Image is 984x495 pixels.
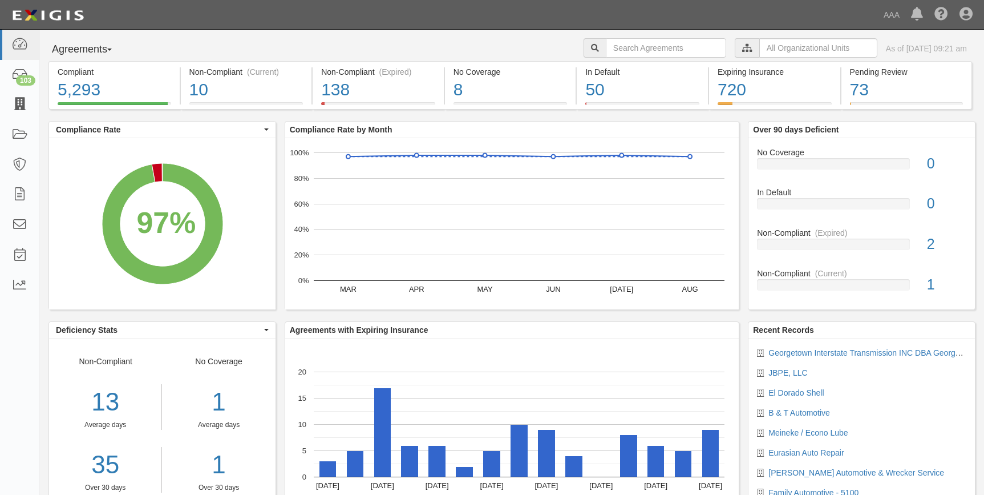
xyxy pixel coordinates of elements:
text: [DATE] [610,285,633,293]
text: 100% [290,148,309,157]
div: 50 [585,78,699,102]
text: MAY [477,285,493,293]
a: Meineke / Econo Lube [768,428,848,437]
div: 1 [918,275,975,295]
a: Non-Compliant(Current)10 [181,102,312,111]
text: AUG [682,285,698,293]
div: Non-Compliant [748,227,975,239]
div: (Expired) [379,66,412,78]
a: Non-Compliant(Expired)2 [757,227,966,268]
div: Non-Compliant (Current) [189,66,303,78]
div: In Default [585,66,699,78]
b: Compliance Rate by Month [290,125,392,134]
div: 2 [918,234,975,255]
input: All Organizational Units [759,38,877,58]
text: 40% [294,225,309,234]
text: [DATE] [425,481,448,490]
div: 720 [718,78,832,102]
div: Average days [171,420,266,430]
a: El Dorado Shell [768,388,824,397]
a: In Default0 [757,187,966,227]
text: 15 [298,394,306,403]
b: Agreements with Expiring Insurance [290,325,428,335]
a: Non-Compliant(Expired)138 [313,102,444,111]
a: Non-Compliant(Current)1 [757,268,966,300]
a: In Default50 [577,102,708,111]
a: No Coverage0 [757,147,966,187]
div: 1 [171,384,266,420]
button: Deficiency Stats [49,322,276,338]
text: 20 [298,368,306,376]
div: Expiring Insurance [718,66,832,78]
text: [DATE] [644,481,667,490]
div: 0 [918,194,975,214]
a: 35 [49,447,161,483]
div: Over 30 days [49,483,161,493]
div: 5,293 [58,78,171,102]
text: [DATE] [534,481,558,490]
div: Pending Review [850,66,963,78]
svg: A chart. [285,138,739,309]
div: 73 [850,78,963,102]
div: 13 [49,384,161,420]
div: 138 [321,78,435,102]
div: (Current) [815,268,847,279]
a: Pending Review73 [841,102,973,111]
text: 0% [298,276,309,285]
text: 80% [294,174,309,183]
text: [DATE] [371,481,394,490]
text: [DATE] [589,481,613,490]
span: Deficiency Stats [56,324,261,336]
div: (Current) [247,66,279,78]
input: Search Agreements [606,38,726,58]
text: 20% [294,251,309,259]
img: logo-5460c22ac91f19d4615b14bd174203de0afe785f0fc80cf4dbbc73dc1793850b.png [9,5,87,26]
div: Non-Compliant [49,356,162,493]
div: 103 [16,75,35,86]
text: MAR [340,285,357,293]
text: 0 [302,473,306,481]
a: Expiring Insurance720 [709,102,840,111]
svg: A chart. [49,138,276,309]
div: No Coverage [453,66,568,78]
span: Compliance Rate [56,124,261,135]
div: Non-Compliant [748,268,975,279]
button: Compliance Rate [49,122,276,138]
i: Help Center - Complianz [934,8,948,22]
div: No Coverage [162,356,275,493]
div: Average days [49,420,161,430]
text: [DATE] [316,481,339,490]
button: Agreements [48,38,134,61]
a: [PERSON_NAME] Automotive & Wrecker Service [768,468,944,477]
text: [DATE] [480,481,503,490]
a: Eurasian Auto Repair [768,448,844,457]
text: 5 [302,446,306,455]
a: No Coverage8 [445,102,576,111]
div: 97% [137,202,196,244]
div: Non-Compliant (Expired) [321,66,435,78]
b: Recent Records [753,325,814,335]
a: B & T Automotive [768,408,830,417]
text: 10 [298,420,306,429]
div: No Coverage [748,147,975,158]
div: Compliant [58,66,171,78]
text: APR [409,285,424,293]
text: 60% [294,199,309,208]
div: 0 [918,154,975,174]
text: JUN [546,285,560,293]
div: As of [DATE] 09:21 am [886,43,967,54]
a: JBPE, LLC [768,368,807,377]
div: In Default [748,187,975,198]
div: 8 [453,78,568,102]
text: [DATE] [699,481,722,490]
a: Compliant5,293 [48,102,180,111]
div: Over 30 days [171,483,266,493]
a: 1 [171,447,266,483]
a: AAA [878,3,905,26]
div: (Expired) [815,227,848,239]
b: Over 90 days Deficient [753,125,839,134]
